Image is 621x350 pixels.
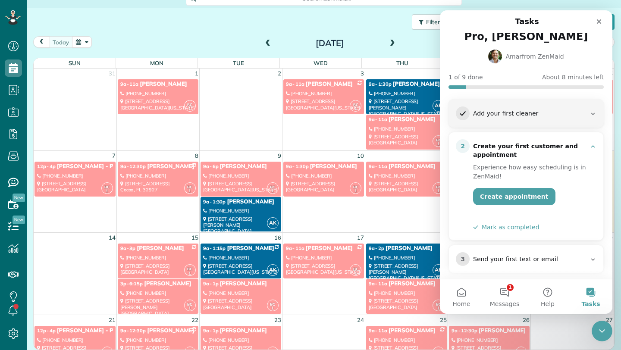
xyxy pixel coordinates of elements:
a: 23 [273,315,282,325]
span: AK [267,217,279,229]
span: 9a - 11a [369,163,387,169]
a: 16 [273,233,282,243]
span: [PERSON_NAME] [147,327,194,334]
div: [STREET_ADDRESS] [GEOGRAPHIC_DATA] [369,298,444,310]
span: AK [433,264,444,276]
span: 9a - 12:30p [120,163,146,169]
a: 11 [439,151,448,161]
span: [PERSON_NAME] [306,245,353,252]
span: BC [436,184,441,189]
h2: [DATE] [276,38,384,48]
small: 1 [267,187,278,195]
span: [PERSON_NAME] [227,198,274,205]
a: 7 [111,151,116,161]
span: [PERSON_NAME] [220,163,267,170]
span: 9a - 1:30p [286,163,309,169]
span: [PERSON_NAME] [144,280,191,287]
span: [PERSON_NAME] [393,81,440,87]
div: [PHONE_NUMBER] [203,173,279,179]
span: 9a - 11a [369,281,387,287]
span: 9a - 2p [369,245,384,251]
span: BC [353,266,358,271]
span: 12p - 4p [37,163,56,169]
div: [STREET_ADDRESS] [GEOGRAPHIC_DATA][US_STATE] [286,98,361,111]
div: [PHONE_NUMBER] [286,255,361,261]
span: 9a - 3p [120,245,136,251]
div: [PHONE_NUMBER] [120,255,196,261]
div: [PHONE_NUMBER] [369,255,444,261]
div: [PHONE_NUMBER] [286,91,361,97]
a: 10 [356,151,365,161]
div: [STREET_ADDRESS][PERSON_NAME] [GEOGRAPHIC_DATA][US_STATE] [369,98,444,117]
span: [PERSON_NAME] [386,245,433,252]
small: 1 [433,140,444,148]
div: [PHONE_NUMBER] [203,208,279,214]
div: [PHONE_NUMBER] [369,126,444,132]
span: Sun [69,59,81,66]
div: [STREET_ADDRESS] [GEOGRAPHIC_DATA] [369,134,444,146]
span: Filters: [426,18,444,26]
span: 9a - 12:30p [120,328,146,334]
a: Filters: Default [408,14,482,30]
small: 1 [102,187,113,195]
div: [STREET_ADDRESS] [GEOGRAPHIC_DATA] [286,181,361,193]
span: Wed [314,59,328,66]
div: [STREET_ADDRESS] [GEOGRAPHIC_DATA][US_STATE] [203,263,279,275]
small: 1 [433,304,444,312]
div: [STREET_ADDRESS] [GEOGRAPHIC_DATA] [120,263,196,275]
a: 24 [356,315,365,325]
span: [PERSON_NAME] [310,163,357,170]
span: BC [187,102,192,107]
span: 9a - 11a [120,81,139,87]
span: 9a - 11a [286,81,304,87]
a: 14 [108,233,116,243]
a: 2 [277,69,282,78]
small: 1 [185,105,195,113]
span: BC [270,184,275,189]
div: [PHONE_NUMBER] [369,290,444,296]
span: [PERSON_NAME] [147,163,194,170]
small: 1 [185,187,195,195]
span: [PERSON_NAME] [137,245,184,252]
span: BC [353,102,358,107]
span: 9a - 12:30p [452,328,477,334]
span: [PERSON_NAME] [389,327,436,334]
span: 9a - 1p [203,281,219,287]
a: 3 [360,69,365,78]
div: [PHONE_NUMBER] [37,337,113,343]
div: [PHONE_NUMBER] [286,173,361,179]
span: 3p - 6:15p [120,281,143,287]
small: 1 [350,269,361,278]
span: [PERSON_NAME] [140,81,187,87]
a: 21 [108,315,116,325]
span: [PERSON_NAME] [220,280,267,287]
div: [STREET_ADDRESS] [GEOGRAPHIC_DATA][US_STATE] [203,181,279,193]
span: 9a - 1:30p [369,81,392,87]
span: BC [187,302,192,306]
span: Thu [396,59,408,66]
div: [PHONE_NUMBER] [203,337,279,343]
span: 9a - 1p [203,328,219,334]
div: [STREET_ADDRESS] [GEOGRAPHIC_DATA][US_STATE] [286,263,361,275]
span: [PERSON_NAME] - Perfect Powerhouse Pilates [57,327,184,334]
span: Mon [150,59,163,66]
div: [PHONE_NUMBER] [452,337,527,343]
div: [PHONE_NUMBER] [120,337,196,343]
iframe: Intercom live chat [592,321,612,341]
span: AK [267,264,279,276]
a: 31 [108,69,116,78]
